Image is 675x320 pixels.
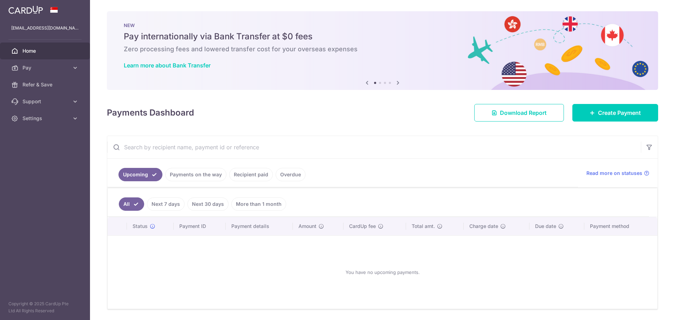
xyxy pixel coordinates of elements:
span: Total amt. [412,223,435,230]
span: Pay [22,64,69,71]
span: Create Payment [598,109,641,117]
span: Support [22,98,69,105]
a: Next 7 days [147,197,185,211]
th: Payment ID [174,217,226,235]
span: Status [133,223,148,230]
h5: Pay internationally via Bank Transfer at $0 fees [124,31,641,42]
th: Payment method [584,217,657,235]
a: Read more on statuses [586,170,649,177]
span: Refer & Save [22,81,69,88]
span: Settings [22,115,69,122]
a: Upcoming [118,168,162,181]
th: Payment details [226,217,293,235]
a: Learn more about Bank Transfer [124,62,211,69]
p: [EMAIL_ADDRESS][DOMAIN_NAME] [11,25,79,32]
span: CardUp fee [349,223,376,230]
a: Overdue [276,168,306,181]
span: Download Report [500,109,547,117]
span: Home [22,47,69,54]
span: Read more on statuses [586,170,642,177]
img: Bank transfer banner [107,11,658,90]
a: All [119,197,144,211]
h6: Zero processing fees and lowered transfer cost for your overseas expenses [124,45,641,53]
img: CardUp [8,6,43,14]
a: Next 30 days [187,197,229,211]
a: More than 1 month [231,197,286,211]
input: Search by recipient name, payment id or reference [107,136,641,158]
a: Create Payment [572,104,658,122]
a: Payments on the way [165,168,226,181]
a: Recipient paid [229,168,273,181]
div: You have no upcoming payments. [116,241,649,303]
h4: Payments Dashboard [107,106,194,119]
a: Download Report [474,104,564,122]
span: Amount [298,223,316,230]
p: NEW [124,22,641,28]
span: Charge date [469,223,498,230]
span: Due date [535,223,556,230]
